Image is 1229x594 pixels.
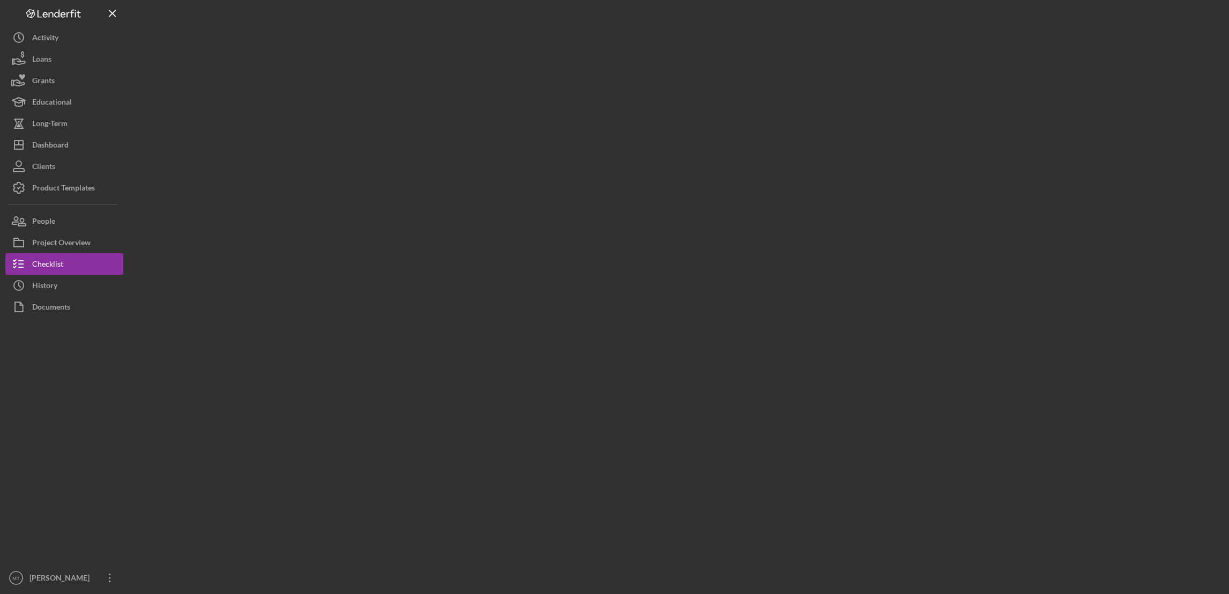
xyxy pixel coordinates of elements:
[5,253,123,275] button: Checklist
[32,113,68,137] div: Long-Term
[27,567,97,591] div: [PERSON_NAME]
[5,27,123,48] button: Activity
[32,177,95,201] div: Product Templates
[5,232,123,253] button: Project Overview
[32,27,58,51] div: Activity
[5,70,123,91] button: Grants
[32,210,55,234] div: People
[12,575,20,581] text: MT
[32,48,51,72] div: Loans
[5,48,123,70] button: Loans
[32,156,55,180] div: Clients
[5,210,123,232] button: People
[32,296,70,320] div: Documents
[32,275,57,299] div: History
[32,232,91,256] div: Project Overview
[32,253,63,277] div: Checklist
[32,134,69,158] div: Dashboard
[5,275,123,296] button: History
[5,134,123,156] button: Dashboard
[5,113,123,134] button: Long-Term
[5,296,123,318] button: Documents
[5,177,123,199] button: Product Templates
[5,567,123,589] button: MT[PERSON_NAME]
[32,91,72,115] div: Educational
[32,70,55,94] div: Grants
[5,156,123,177] button: Clients
[5,91,123,113] button: Educational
